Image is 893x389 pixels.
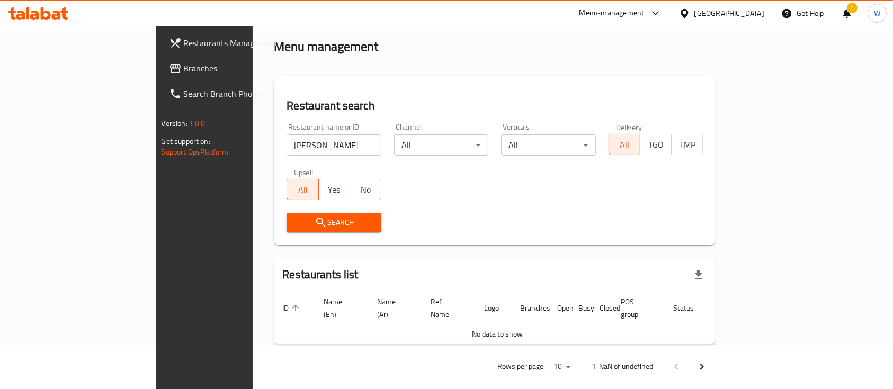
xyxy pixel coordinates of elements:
[613,137,636,152] span: All
[431,295,463,321] span: Ref. Name
[287,179,318,200] button: All
[686,262,711,287] div: Export file
[162,134,210,148] span: Get support on:
[318,179,350,200] button: Yes
[694,7,764,19] div: [GEOGRAPHIC_DATA]
[160,30,306,56] a: Restaurants Management
[294,168,314,176] label: Upsell
[591,292,612,324] th: Closed
[570,292,591,324] th: Busy
[592,360,653,373] p: 1-NaN of undefined
[874,7,880,19] span: W
[162,116,187,130] span: Version:
[324,295,356,321] span: Name (En)
[673,302,708,314] span: Status
[394,134,489,156] div: All
[472,327,523,341] span: No data to show
[579,7,645,20] div: Menu-management
[295,216,373,229] span: Search
[282,267,358,283] h2: Restaurants list
[676,137,699,152] span: TMP
[184,87,297,100] span: Search Branch Phone
[549,359,575,375] div: Rows per page:
[671,134,703,155] button: TMP
[287,213,381,232] button: Search
[184,37,297,49] span: Restaurants Management
[354,182,377,197] span: No
[287,134,381,156] input: Search for restaurant name or ID..
[291,182,314,197] span: All
[160,81,306,106] a: Search Branch Phone
[184,62,297,75] span: Branches
[501,134,596,156] div: All
[476,292,512,324] th: Logo
[274,38,378,55] h2: Menu management
[689,354,715,379] button: Next page
[645,137,667,152] span: TGO
[160,56,306,81] a: Branches
[274,292,757,345] table: enhanced table
[287,98,703,114] h2: Restaurant search
[512,292,549,324] th: Branches
[323,182,346,197] span: Yes
[609,134,640,155] button: All
[282,302,302,314] span: ID
[189,116,206,130] span: 1.0.0
[640,134,672,155] button: TGO
[497,360,545,373] p: Rows per page:
[377,295,409,321] span: Name (Ar)
[162,145,229,159] a: Support.OpsPlatform
[621,295,652,321] span: POS group
[616,123,642,131] label: Delivery
[350,179,381,200] button: No
[549,292,570,324] th: Open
